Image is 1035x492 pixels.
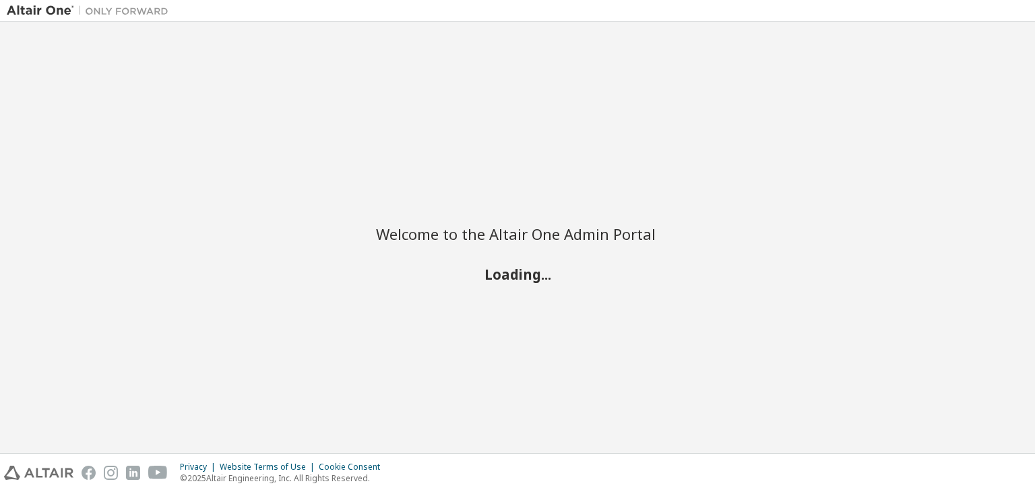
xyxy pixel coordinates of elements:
[376,266,659,283] h2: Loading...
[319,462,388,472] div: Cookie Consent
[148,466,168,480] img: youtube.svg
[126,466,140,480] img: linkedin.svg
[7,4,175,18] img: Altair One
[180,472,388,484] p: © 2025 Altair Engineering, Inc. All Rights Reserved.
[220,462,319,472] div: Website Terms of Use
[4,466,73,480] img: altair_logo.svg
[104,466,118,480] img: instagram.svg
[376,224,659,243] h2: Welcome to the Altair One Admin Portal
[180,462,220,472] div: Privacy
[82,466,96,480] img: facebook.svg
